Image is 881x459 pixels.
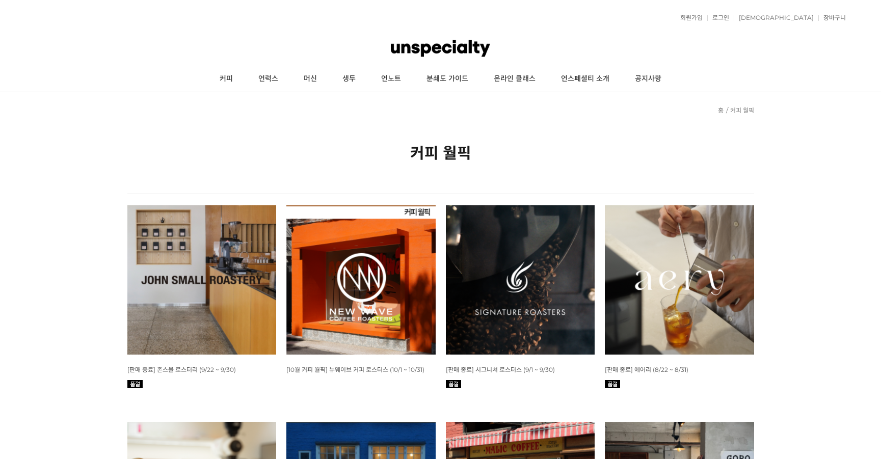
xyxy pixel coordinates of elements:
a: 장바구니 [818,15,846,21]
a: 홈 [718,106,724,114]
span: [판매 종료] 에어리 (8/22 ~ 8/31) [605,366,688,373]
img: 언스페셜티 몰 [391,33,490,64]
img: 품절 [127,380,143,388]
a: 분쇄도 가이드 [414,66,481,92]
img: [판매 종료] 존스몰 로스터리 (9/22 ~ 9/30) [127,205,277,355]
a: 온라인 클래스 [481,66,548,92]
a: [10월 커피 월픽] 뉴웨이브 커피 로스터스 (10/1 ~ 10/31) [286,365,424,373]
span: [판매 종료] 시그니쳐 로스터스 (9/1 ~ 9/30) [446,366,555,373]
a: 커피 [207,66,246,92]
a: 머신 [291,66,330,92]
a: 로그인 [707,15,729,21]
a: 언스페셜티 소개 [548,66,622,92]
a: 회원가입 [675,15,703,21]
a: [DEMOGRAPHIC_DATA] [734,15,814,21]
img: 8월 커피 스몰 월픽 에어리 [605,205,754,355]
a: 공지사항 [622,66,674,92]
a: 생두 [330,66,368,92]
img: 품절 [446,380,461,388]
a: [판매 종료] 시그니쳐 로스터스 (9/1 ~ 9/30) [446,365,555,373]
a: 언럭스 [246,66,291,92]
a: 언노트 [368,66,414,92]
a: [판매 종료] 에어리 (8/22 ~ 8/31) [605,365,688,373]
span: [10월 커피 월픽] 뉴웨이브 커피 로스터스 (10/1 ~ 10/31) [286,366,424,373]
a: 커피 월픽 [730,106,754,114]
img: [판매 종료] 시그니쳐 로스터스 (9/1 ~ 9/30) [446,205,595,355]
h2: 커피 월픽 [127,141,754,163]
img: 품절 [605,380,620,388]
span: [판매 종료] 존스몰 로스터리 (9/22 ~ 9/30) [127,366,236,373]
a: [판매 종료] 존스몰 로스터리 (9/22 ~ 9/30) [127,365,236,373]
img: [10월 커피 월픽] 뉴웨이브 커피 로스터스 (10/1 ~ 10/31) [286,205,436,355]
